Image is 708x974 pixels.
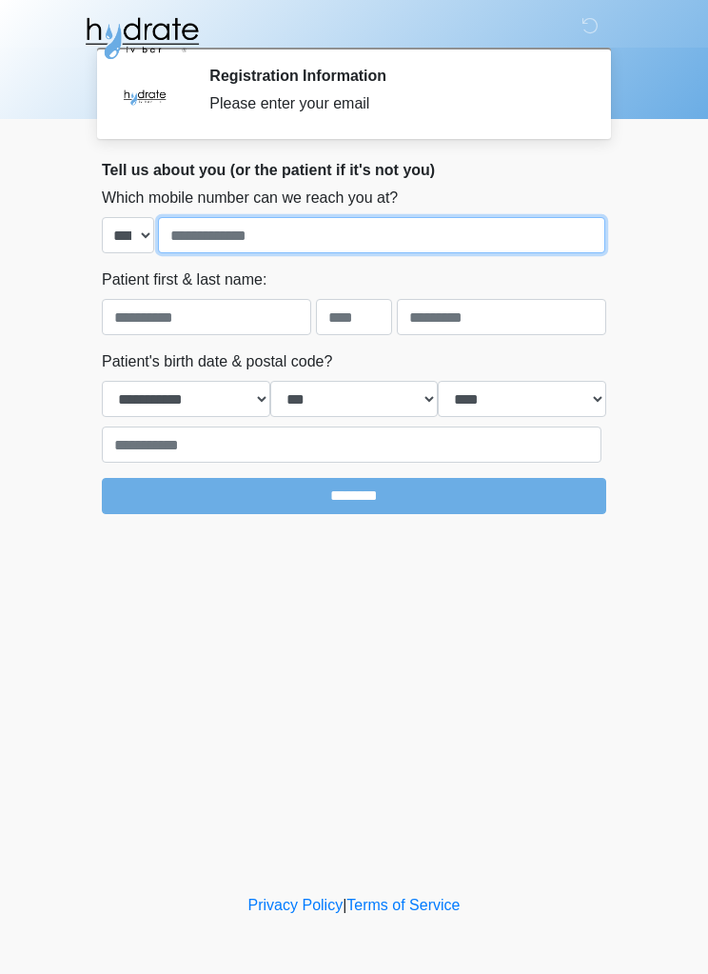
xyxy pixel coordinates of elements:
a: Privacy Policy [248,897,344,913]
label: Patient's birth date & postal code? [102,350,332,373]
h2: Tell us about you (or the patient if it's not you) [102,161,606,179]
label: Which mobile number can we reach you at? [102,187,398,209]
img: Agent Avatar [116,67,173,124]
img: Hydrate IV Bar - Glendale Logo [83,14,201,62]
a: | [343,897,346,913]
label: Patient first & last name: [102,268,266,291]
a: Terms of Service [346,897,460,913]
div: Please enter your email [209,92,578,115]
